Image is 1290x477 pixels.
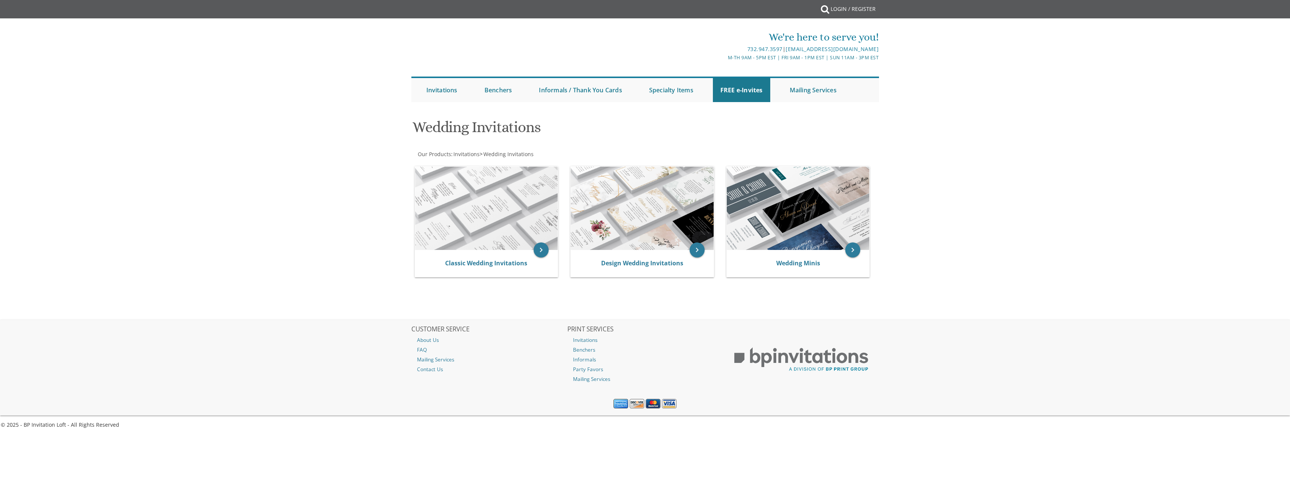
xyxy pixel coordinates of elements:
[567,45,879,54] div: |
[747,45,783,53] a: 732.947.3597
[411,326,567,333] h2: CUSTOMER SERVICE
[571,167,714,250] img: Design Wedding Invitations
[567,30,879,45] div: We're here to serve you!
[567,54,879,62] div: M-Th 9am - 5pm EST | Fri 9am - 1pm EST | Sun 11am - 3pm EST
[642,78,701,102] a: Specialty Items
[411,150,645,158] div: :
[411,364,567,374] a: Contact Us
[662,399,676,409] img: Visa
[417,150,451,158] a: Our Products
[419,78,465,102] a: Invitations
[567,335,723,345] a: Invitations
[601,259,683,267] a: Design Wedding Invitations
[690,242,705,257] a: keyboard_arrow_right
[786,45,879,53] a: [EMAIL_ADDRESS][DOMAIN_NAME]
[483,150,534,158] span: Wedding Invitations
[782,78,844,102] a: Mailing Services
[477,78,520,102] a: Benchers
[845,242,860,257] a: keyboard_arrow_right
[727,167,870,250] img: Wedding Minis
[567,355,723,364] a: Informals
[630,399,644,409] img: Discover
[453,150,480,158] a: Invitations
[411,345,567,355] a: FAQ
[776,259,820,267] a: Wedding Minis
[567,374,723,384] a: Mailing Services
[480,150,534,158] span: >
[567,345,723,355] a: Benchers
[412,119,718,141] h1: Wedding Invitations
[713,78,770,102] a: FREE e-Invites
[724,341,879,378] img: BP Print Group
[453,150,480,158] span: Invitations
[531,78,629,102] a: Informals / Thank You Cards
[646,399,660,409] img: MasterCard
[411,355,567,364] a: Mailing Services
[567,326,723,333] h2: PRINT SERVICES
[415,167,558,250] img: Classic Wedding Invitations
[411,335,567,345] a: About Us
[567,364,723,374] a: Party Favors
[534,242,549,257] a: keyboard_arrow_right
[445,259,527,267] a: Classic Wedding Invitations
[613,399,628,409] img: American Express
[483,150,534,158] a: Wedding Invitations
